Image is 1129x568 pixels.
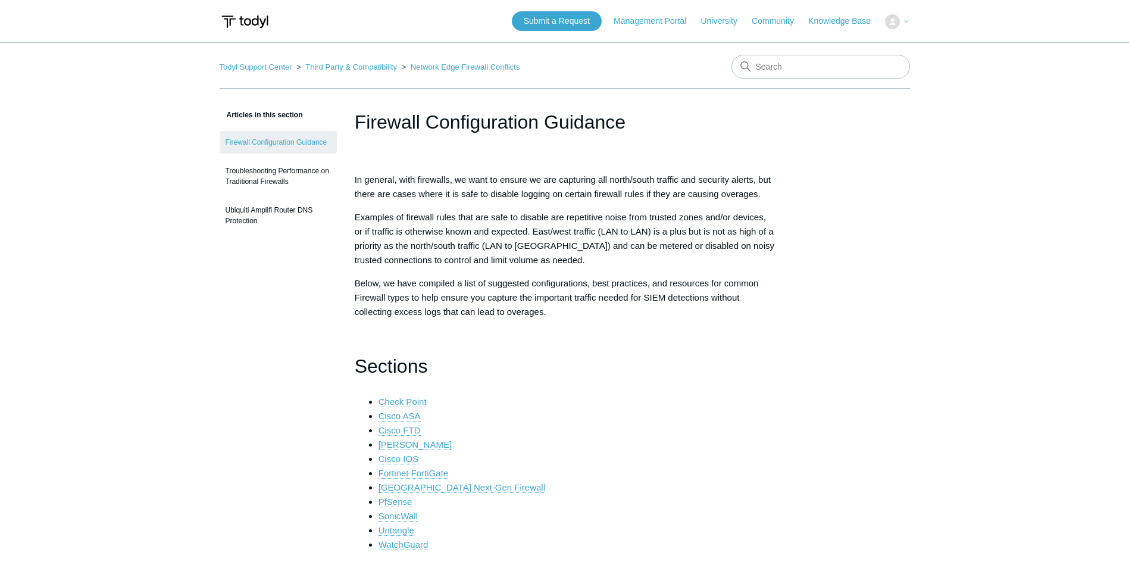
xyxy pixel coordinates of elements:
[355,276,775,319] p: Below, we have compiled a list of suggested configurations, best practices, and resources for com...
[512,11,602,31] a: Submit a Request
[355,173,775,201] p: In general, with firewalls, we want to ensure we are capturing all north/south traffic and securi...
[411,63,520,71] a: Network Edge Firewall Conflicts
[220,131,337,154] a: Firewall Configuration Guidance
[379,497,412,507] a: PfSense
[355,210,775,267] p: Examples of firewall rules that are safe to disable are repetitive noise from trusted zones and/o...
[700,15,749,27] a: University
[220,160,337,193] a: Troubleshooting Performance on Traditional Firewalls
[379,439,452,450] a: [PERSON_NAME]
[220,111,303,119] span: Articles in this section
[220,63,295,71] li: Todyl Support Center
[379,411,421,422] a: Cisco ASA
[220,11,270,33] img: Todyl Support Center Help Center home page
[294,63,399,71] li: Third Party & Compatibility
[355,351,775,382] h1: Sections
[614,15,698,27] a: Management Portal
[379,511,418,522] a: SonicWall
[379,425,421,436] a: Cisco FTD
[220,63,292,71] a: Todyl Support Center
[731,55,910,79] input: Search
[379,539,429,550] a: WatchGuard
[752,15,806,27] a: Community
[808,15,883,27] a: Knowledge Base
[379,397,427,407] a: Check Point
[379,482,545,493] a: [GEOGRAPHIC_DATA] Next-Gen Firewall
[379,468,449,479] a: Fortinet FortiGate
[220,199,337,232] a: Ubiquiti Amplifi Router DNS Protection
[379,525,414,536] a: Untangle
[379,454,419,464] a: Cisco IOS
[305,63,397,71] a: Third Party & Compatibility
[399,63,520,71] li: Network Edge Firewall Conflicts
[355,108,775,136] h1: Firewall Configuration Guidance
